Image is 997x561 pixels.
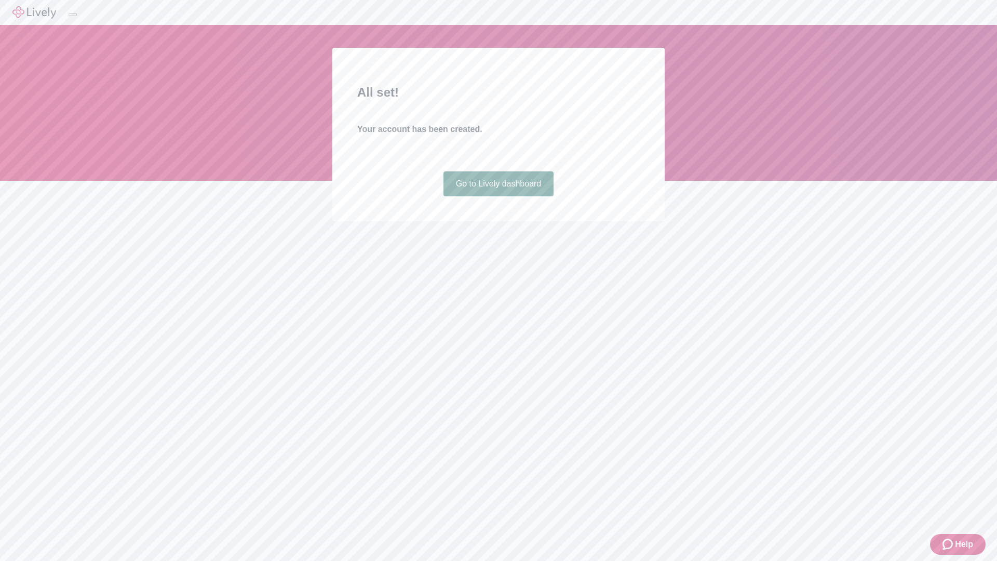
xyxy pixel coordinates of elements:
[69,13,77,16] button: Log out
[357,83,640,102] h2: All set!
[443,171,554,196] a: Go to Lively dashboard
[930,534,986,555] button: Zendesk support iconHelp
[357,123,640,136] h4: Your account has been created.
[955,538,973,551] span: Help
[12,6,56,19] img: Lively
[942,538,955,551] svg: Zendesk support icon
